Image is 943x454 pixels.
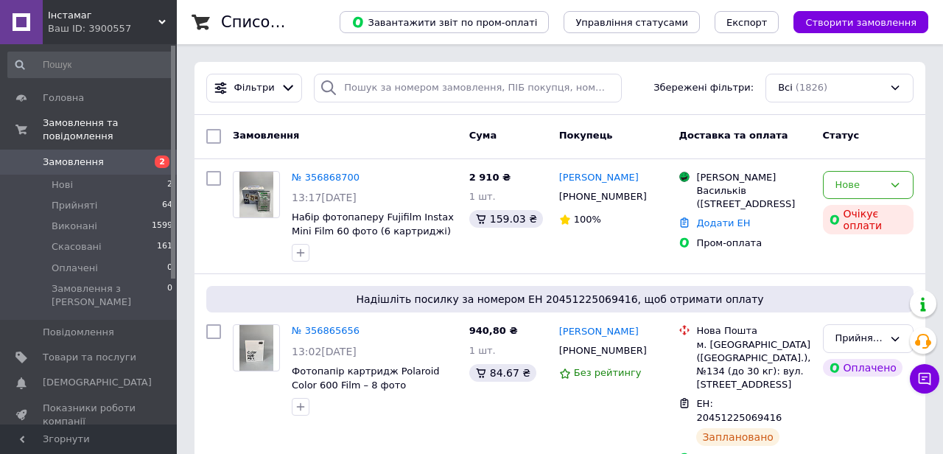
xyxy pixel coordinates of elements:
div: м. [GEOGRAPHIC_DATA] ([GEOGRAPHIC_DATA].), №134 (до 30 кг): вул. [STREET_ADDRESS] [696,338,810,392]
span: Покупець [559,130,613,141]
span: ЕН: 20451225069416 [696,398,782,423]
span: Замовлення з [PERSON_NAME] [52,282,167,309]
div: Нове [835,178,883,193]
div: [PHONE_NUMBER] [556,341,650,360]
span: Без рейтингу [574,367,642,378]
span: Нові [52,178,73,192]
span: 0 [167,262,172,275]
span: Повідомлення [43,326,114,339]
span: Завантажити звіт по пром-оплаті [351,15,537,29]
div: Заплановано [696,428,779,446]
span: 1 шт. [469,345,496,356]
div: Васильків ([STREET_ADDRESS] [696,184,810,211]
div: 159.03 ₴ [469,210,543,228]
span: Статус [823,130,860,141]
div: Оплачено [823,359,902,377]
div: Прийнято [835,331,883,346]
a: [PERSON_NAME] [559,171,639,185]
span: 64 [162,199,172,212]
span: 100% [574,214,601,225]
span: Прийняті [52,199,97,212]
span: Управління статусами [575,17,688,28]
div: [PERSON_NAME] [696,171,810,184]
span: 1 шт. [469,191,496,202]
a: Додати ЕН [696,217,750,228]
span: 2 [167,178,172,192]
span: Оплачені [52,262,98,275]
a: № 356865656 [292,325,360,336]
span: Замовлення [233,130,299,141]
button: Управління статусами [564,11,700,33]
input: Пошук за номером замовлення, ПІБ покупця, номером телефону, Email, номером накладної [314,74,622,102]
button: Створити замовлення [793,11,928,33]
span: Товари та послуги [43,351,136,364]
button: Чат з покупцем [910,364,939,394]
input: Пошук [7,52,174,78]
span: (1826) [796,82,827,93]
span: Створити замовлення [805,17,916,28]
span: 161 [157,240,172,254]
span: 940,80 ₴ [469,325,518,336]
a: Фото товару [233,171,280,218]
span: Всі [778,81,793,95]
span: Головна [43,91,84,105]
a: № 356868700 [292,172,360,183]
span: Виконані [52,220,97,233]
span: Скасовані [52,240,102,254]
div: Ваш ID: 3900557 [48,22,177,35]
span: 13:02[DATE] [292,346,357,357]
div: Пром-оплата [696,237,810,250]
div: [PHONE_NUMBER] [556,187,650,206]
a: Фотопапір картридж Polaroid Color 600 Film – 8 фото [292,366,440,391]
a: Створити замовлення [779,16,928,27]
img: Фото товару [239,325,274,371]
span: Інстамаг [48,9,158,22]
button: Завантажити звіт по пром-оплаті [340,11,549,33]
a: [PERSON_NAME] [559,325,639,339]
span: 13:17[DATE] [292,192,357,203]
span: Замовлення [43,156,104,169]
div: 84.67 ₴ [469,364,536,382]
div: Нова Пошта [696,324,810,338]
span: Збережені фільтри: [653,81,754,95]
span: Надішліть посилку за номером ЕН 20451225069416, щоб отримати оплату [212,292,908,307]
img: Фото товару [239,172,274,217]
button: Експорт [715,11,779,33]
div: Очікує оплати [823,205,914,234]
span: Доставка та оплата [679,130,788,141]
span: Показники роботи компанії [43,402,136,428]
span: 1599 [152,220,172,233]
span: Фільтри [234,81,275,95]
span: Cума [469,130,497,141]
span: Замовлення та повідомлення [43,116,177,143]
a: Набір фотопаперу Fujifilm Instax Mini Film 60 фото (6 картриджі) 2026+ фотоплівка для Instax Mini [292,212,454,264]
span: [DEMOGRAPHIC_DATA] [43,376,152,389]
h1: Список замовлень [221,13,371,31]
span: Експорт [726,17,768,28]
span: 2 910 ₴ [469,172,511,183]
span: 0 [167,282,172,309]
span: 2 [155,156,169,168]
a: Фото товару [233,324,280,371]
